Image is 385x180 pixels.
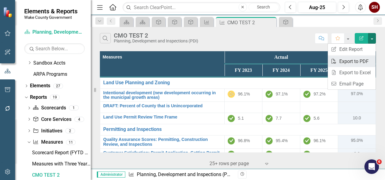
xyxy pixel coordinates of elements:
a: Export to PDF [328,56,376,67]
input: Search Below... [24,43,85,54]
td: Double-Click to Edit Right Click for Context Menu [100,77,376,89]
img: At Risk [228,91,235,98]
div: CMO TEST 2 [114,32,198,39]
span: 5.1 [238,116,244,121]
span: 95.0% [351,138,363,143]
span: Elements & Reports [24,8,77,15]
div: » » [128,171,233,178]
td: Double-Click to Edit Right Click for Context Menu [100,135,225,149]
a: Export to Excel [328,67,376,78]
img: ClearPoint Strategy [3,7,14,17]
img: On Track [303,115,311,122]
a: Permitting and Inspections [103,126,373,133]
a: Intentional development (new development occurring in the municipal growth areas) [103,91,221,100]
a: Sandbox Accts [33,60,91,67]
span: 96.1% [314,138,326,143]
span: 3.6 [238,152,244,156]
small: Wake County Government [24,15,77,20]
img: On Track [303,91,311,98]
span: 97.2% [314,91,326,96]
button: Aug-25 [298,2,336,13]
div: CMO TEST 2 [32,172,91,178]
button: SH [369,2,380,13]
img: On Track [265,137,273,145]
div: Aug-25 [300,4,334,11]
span: 97.1% [276,91,288,96]
img: On Track [228,115,235,122]
span: 7.7 [276,116,281,121]
span: 3.6 [276,152,281,156]
img: On Track [303,137,311,145]
span: Administrator [97,172,125,178]
span: 3.4 [314,152,319,156]
a: Elements [30,82,50,89]
a: DRAFT: Percent of County that is Unincorporated [103,104,221,108]
span: 3.2 [354,151,360,156]
a: Reports [30,94,47,101]
a: Edit Report [328,44,376,55]
span: 96.8% [238,138,250,143]
span: 5.6 [314,116,319,121]
span: 10.0 [353,115,361,120]
a: Core Services [33,116,71,123]
img: On Track [228,151,235,158]
span: 6 [377,159,382,164]
span: 96.1% [238,91,250,96]
a: Planning, Development and Inspections (PDI) [24,29,85,36]
a: Customer Satisfaction: Permit Application, Getting Permit, and Inspection Services [103,151,221,160]
a: Email Page [328,78,376,89]
span: Search [257,5,270,9]
a: Land Use Planning and Zoning [103,79,373,86]
span: 95.4% [276,138,288,143]
div: 2 [65,128,75,133]
td: Double-Click to Edit Right Click for Context Menu [100,88,225,102]
div: Measures with Three Years of Actuals [32,161,91,167]
a: Measures [33,139,63,146]
iframe: Intercom live chat [364,159,379,174]
td: Double-Click to Edit Right Click for Context Menu [100,102,225,113]
div: Planning, Development and Inspections (PDI) [114,39,198,43]
div: 27 [53,83,63,88]
img: On Track [228,137,235,145]
img: On Track [303,151,311,158]
a: Measures with Three Years of Actuals [31,159,91,169]
a: Planning, Development and Inspections (PDI) [137,172,233,177]
span: 97.0% [351,91,363,96]
img: On Track [265,91,273,98]
div: 4 [74,117,84,122]
a: Land Use Permit Review Time Frame [103,115,221,119]
a: Quality Assurance Scores: Permitting, Construction Review, and Inspections [103,137,221,147]
input: Search ClearPoint... [123,2,280,13]
a: CMO TEST 2 [31,170,91,180]
img: On Track [265,151,273,158]
button: Search [248,3,279,12]
a: Initiatives [33,128,62,135]
div: 11 [66,140,76,145]
div: CMO TEST 2 [227,19,275,26]
td: Double-Click to Edit Right Click for Context Menu [100,124,376,135]
img: On Track [265,115,273,122]
a: Scorecard Report (FYTD Quarters) [31,148,91,158]
td: Double-Click to Edit Right Click for Context Menu [100,149,225,162]
td: Double-Click to Edit Right Click for Context Menu [100,113,225,124]
a: ARPA Programs [33,71,91,78]
div: 19 [50,95,60,100]
div: Scorecard Report (FYTD Quarters) [32,150,91,155]
a: Scorecards [33,105,66,112]
div: 1 [69,105,79,111]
